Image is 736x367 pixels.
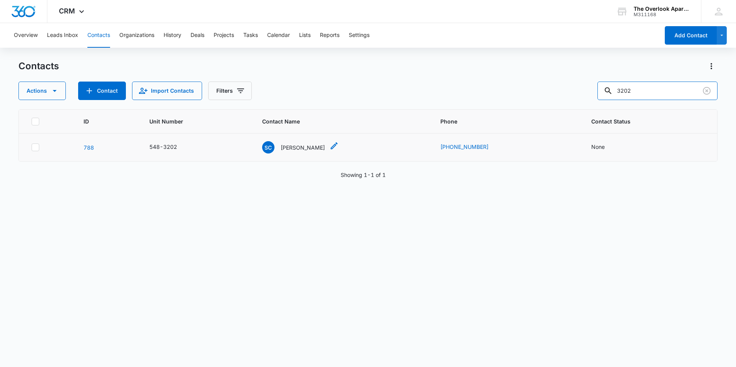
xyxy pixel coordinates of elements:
[47,23,78,48] button: Leads Inbox
[267,23,290,48] button: Calendar
[18,82,66,100] button: Actions
[341,171,386,179] p: Showing 1-1 of 1
[320,23,340,48] button: Reports
[149,143,191,152] div: Unit Number - 548-3202 - Select to Edit Field
[262,117,411,125] span: Contact Name
[440,117,562,125] span: Phone
[440,143,488,151] a: [PHONE_NUMBER]
[281,143,325,152] p: [PERSON_NAME]
[591,143,605,151] div: None
[597,82,718,100] input: Search Contacts
[149,117,244,125] span: Unit Number
[59,7,75,15] span: CRM
[665,26,717,45] button: Add Contact
[262,141,274,153] span: SC
[591,143,619,152] div: Contact Status - None - Select to Edit Field
[208,82,252,100] button: Filters
[705,60,718,72] button: Actions
[132,82,202,100] button: Import Contacts
[18,60,59,72] h1: Contacts
[262,141,339,153] div: Contact Name - Steven Crouse - Select to Edit Field
[87,23,110,48] button: Contacts
[78,82,126,100] button: Add Contact
[164,23,181,48] button: History
[14,23,38,48] button: Overview
[149,143,177,151] div: 548-3202
[634,12,690,17] div: account id
[84,144,94,151] a: Navigate to contact details page for Steven Crouse
[349,23,370,48] button: Settings
[119,23,154,48] button: Organizations
[243,23,258,48] button: Tasks
[591,117,694,125] span: Contact Status
[440,143,502,152] div: Phone - 3039127328 - Select to Edit Field
[214,23,234,48] button: Projects
[84,117,120,125] span: ID
[701,85,713,97] button: Clear
[634,6,690,12] div: account name
[299,23,311,48] button: Lists
[191,23,204,48] button: Deals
